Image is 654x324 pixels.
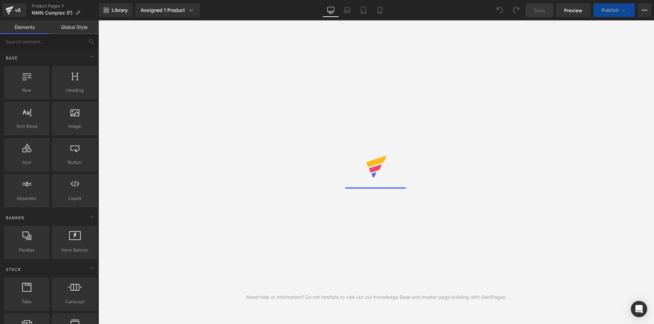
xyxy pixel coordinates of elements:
div: Assigned 1 Product [141,7,194,14]
a: Product Pages [32,3,99,9]
span: Button [54,159,95,166]
span: Text Block [6,123,47,130]
span: Icon [6,159,47,166]
span: Heading [54,87,95,94]
a: New Library [99,3,133,17]
button: Redo [509,3,523,17]
a: Desktop [323,3,339,17]
span: Banner [5,215,25,221]
span: Image [54,123,95,130]
a: Tablet [355,3,372,17]
span: Base [5,55,18,61]
span: Publish [602,7,619,13]
div: Open Intercom Messenger [631,301,647,317]
span: Row [6,87,47,94]
span: Hero Banner [54,246,95,254]
button: More [638,3,651,17]
div: v6 [14,6,22,15]
a: Laptop [339,3,355,17]
span: Save [534,7,545,14]
span: NMN Complex (F) [32,10,73,16]
span: Stack [5,266,22,273]
span: Liquid [54,195,95,202]
span: Carousel [54,298,95,305]
a: Global Style [49,20,99,34]
button: Publish [593,3,635,17]
button: Undo [493,3,507,17]
span: Preview [564,7,582,14]
span: Separator [6,195,47,202]
span: Tabs [6,298,47,305]
a: v6 [3,3,26,17]
a: Preview [556,3,591,17]
div: Need help or information? Do not hesitate to visit out our Knowledge Base and master page buildin... [246,293,507,301]
span: Parallax [6,246,47,254]
a: Mobile [372,3,388,17]
span: Library [112,7,128,13]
